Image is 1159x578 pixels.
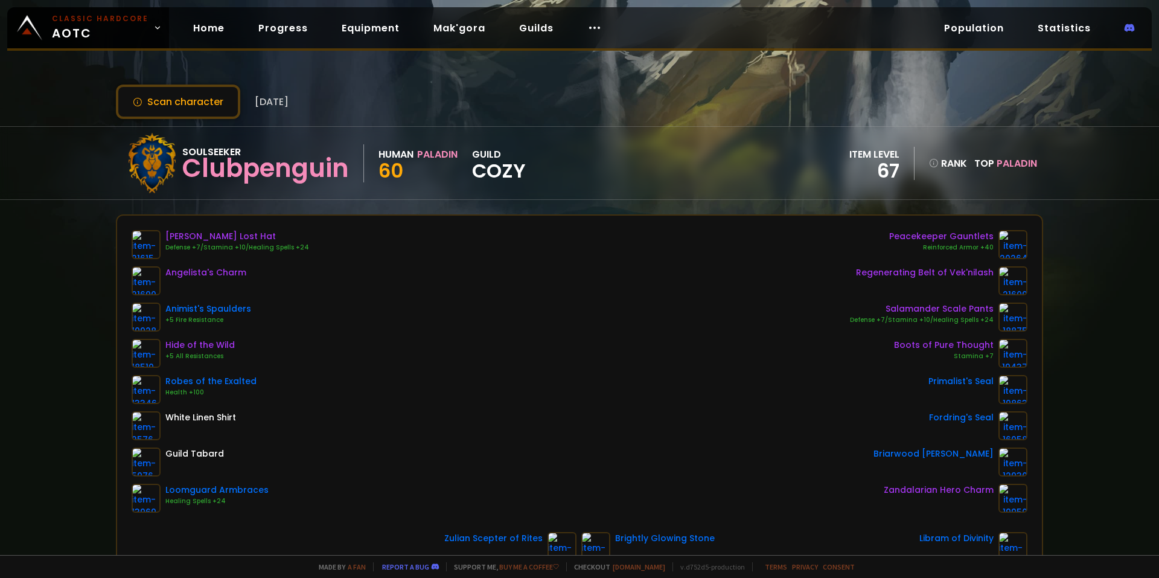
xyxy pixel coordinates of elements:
div: Clubpenguin [182,159,349,178]
div: Primalist's Seal [928,375,994,388]
div: Reinforced Armor +40 [889,243,994,252]
div: Hide of the Wild [165,339,235,352]
img: item-18523 [581,532,610,561]
img: item-19863 [998,375,1027,404]
div: Fordring's Seal [929,411,994,424]
div: Stamina +7 [894,352,994,361]
div: Defense +7/Stamina +10/Healing Spells +24 [165,243,309,252]
div: Briarwood [PERSON_NAME] [873,448,994,460]
span: AOTC [52,13,148,42]
img: item-18510 [132,339,161,368]
button: Scan character [116,85,240,119]
div: Loomguard Armbraces [165,484,269,496]
div: Soulseeker [182,144,349,159]
div: Salamander Scale Pants [850,303,994,315]
div: Zulian Scepter of Rites [444,532,543,545]
img: item-13346 [132,375,161,404]
div: Human [378,147,413,162]
div: Peacekeeper Gauntlets [889,230,994,243]
img: item-22713 [548,532,576,561]
a: Privacy [792,562,818,571]
div: +5 All Resistances [165,352,235,361]
img: item-13969 [132,484,161,513]
a: Equipment [332,16,409,40]
div: Brightly Glowing Stone [615,532,715,545]
a: Mak'gora [424,16,495,40]
img: item-5976 [132,448,161,477]
div: rank [929,156,967,171]
a: Consent [823,562,855,571]
div: Top [974,156,1037,171]
a: Home [184,16,234,40]
a: Classic HardcoreAOTC [7,7,169,48]
img: item-20264 [998,230,1027,259]
span: Made by [311,562,366,571]
div: [PERSON_NAME] Lost Hat [165,230,309,243]
img: item-2576 [132,411,161,440]
img: item-19928 [132,303,161,332]
span: Support me, [446,562,559,571]
div: Regenerating Belt of Vek'nilash [856,266,994,279]
small: Classic Hardcore [52,13,148,24]
a: Terms [765,562,787,571]
div: Robes of the Exalted [165,375,257,388]
span: Paladin [997,156,1037,170]
span: Checkout [566,562,665,571]
img: item-21609 [998,266,1027,295]
img: item-23201 [998,532,1027,561]
div: White Linen Shirt [165,411,236,424]
div: Angelista's Charm [165,266,246,279]
div: +5 Fire Resistance [165,315,251,325]
a: Population [934,16,1014,40]
div: Health +100 [165,388,257,397]
a: Report a bug [382,562,429,571]
a: [DOMAIN_NAME] [613,562,665,571]
div: Libram of Divinity [919,532,994,545]
div: Defense +7/Stamina +10/Healing Spells +24 [850,315,994,325]
a: Guilds [509,16,563,40]
img: item-21615 [132,230,161,259]
a: Statistics [1028,16,1100,40]
div: Zandalarian Hero Charm [884,484,994,496]
span: v. d752d5 - production [672,562,745,571]
div: 67 [849,162,899,180]
div: Animist's Spaulders [165,303,251,315]
span: 60 [378,157,403,184]
img: item-21690 [132,266,161,295]
img: item-18875 [998,303,1027,332]
img: item-19437 [998,339,1027,368]
div: item level [849,147,899,162]
span: [DATE] [255,94,289,109]
a: a fan [348,562,366,571]
img: item-12930 [998,448,1027,477]
a: Buy me a coffee [499,562,559,571]
img: item-19950 [998,484,1027,513]
div: Boots of Pure Thought [894,339,994,352]
a: Progress [249,16,318,40]
img: item-16058 [998,411,1027,440]
div: guild [472,147,526,180]
div: Paladin [417,147,458,162]
span: Cozy [472,162,526,180]
div: Guild Tabard [165,448,224,460]
div: Healing Spells +24 [165,496,269,506]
